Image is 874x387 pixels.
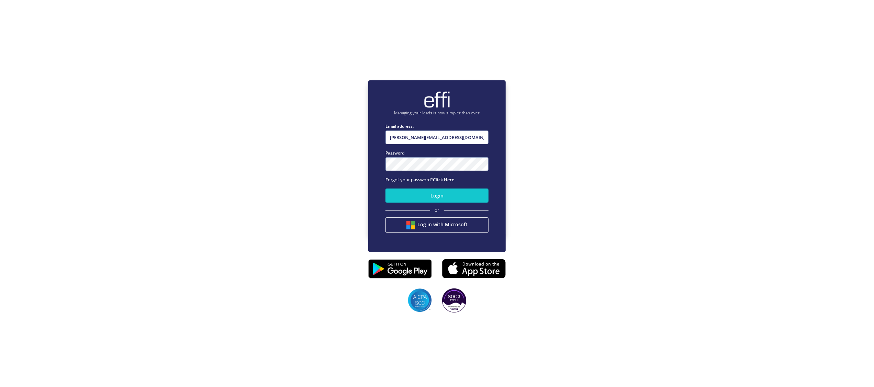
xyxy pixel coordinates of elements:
img: playstore.0fabf2e.png [368,255,432,283]
label: Password [385,150,489,156]
a: Click Here [433,177,454,183]
button: Log in with Microsoft [385,217,489,233]
button: Login [385,189,489,203]
img: SOC2 badges [408,288,432,312]
p: Managing your leads is now simpler than ever [385,110,489,116]
img: btn google [406,221,415,229]
label: Email address: [385,123,489,129]
img: SOC2 badges [442,288,466,312]
img: brand-logo.ec75409.png [423,91,451,108]
img: appstore.8725fd3.png [442,257,506,280]
span: or [435,207,439,214]
input: Enter email [385,130,489,144]
span: Forgot your password? [385,177,454,183]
